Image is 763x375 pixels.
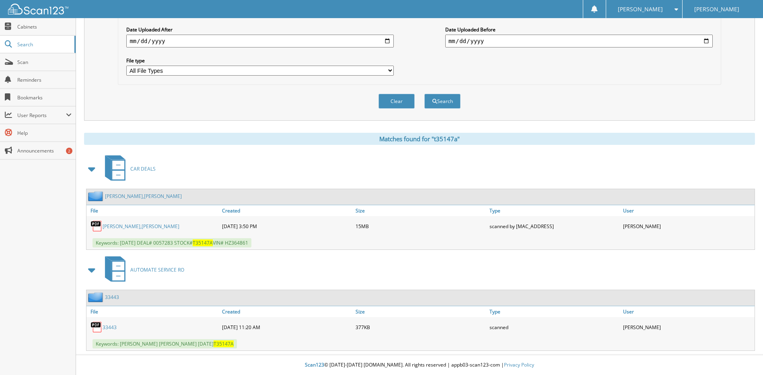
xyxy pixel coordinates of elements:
[220,306,354,317] a: Created
[103,223,179,230] a: [PERSON_NAME],[PERSON_NAME]
[354,205,487,216] a: Size
[354,319,487,335] div: 377KB
[621,205,755,216] a: User
[105,294,119,301] a: 33443
[193,239,213,246] span: T35147A
[86,306,220,317] a: File
[17,147,72,154] span: Announcements
[445,26,713,33] label: Date Uploaded Before
[621,319,755,335] div: [PERSON_NAME]
[88,191,105,201] img: folder2.png
[445,35,713,47] input: end
[354,218,487,234] div: 15MB
[487,306,621,317] a: Type
[621,218,755,234] div: [PERSON_NAME]
[66,148,72,154] div: 2
[621,306,755,317] a: User
[8,4,68,14] img: scan123-logo-white.svg
[90,220,103,232] img: PDF.png
[84,133,755,145] div: Matches found for "t35147a"
[17,76,72,83] span: Reminders
[17,112,66,119] span: User Reports
[100,254,184,286] a: AUTOMATE SERVICE RO
[17,59,72,66] span: Scan
[504,361,534,368] a: Privacy Policy
[17,130,72,136] span: Help
[130,266,184,273] span: AUTOMATE SERVICE RO
[17,94,72,101] span: Bookmarks
[126,57,394,64] label: File type
[487,218,621,234] div: scanned by [MAC_ADDRESS]
[86,205,220,216] a: File
[487,319,621,335] div: scanned
[305,361,324,368] span: Scan123
[90,321,103,333] img: PDF.png
[100,153,156,185] a: CAR DEALS
[424,94,461,109] button: Search
[93,339,237,348] span: Keywords: [PERSON_NAME] [PERSON_NAME] [DATE]
[354,306,487,317] a: Size
[126,26,394,33] label: Date Uploaded After
[130,165,156,172] span: CAR DEALS
[214,340,234,347] span: T35147A
[105,193,182,200] a: [PERSON_NAME],[PERSON_NAME]
[220,218,354,234] div: [DATE] 3:50 PM
[76,355,763,375] div: © [DATE]-[DATE] [DOMAIN_NAME]. All rights reserved | appb03-scan123-com |
[17,41,70,48] span: Search
[694,7,739,12] span: [PERSON_NAME]
[17,23,72,30] span: Cabinets
[618,7,663,12] span: [PERSON_NAME]
[88,292,105,302] img: folder2.png
[378,94,415,109] button: Clear
[126,35,394,47] input: start
[93,238,251,247] span: Keywords: [DATE] DEAL# 0057283 STOCK# VIN# HZ364861
[220,319,354,335] div: [DATE] 11:20 AM
[487,205,621,216] a: Type
[220,205,354,216] a: Created
[103,324,117,331] a: 33443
